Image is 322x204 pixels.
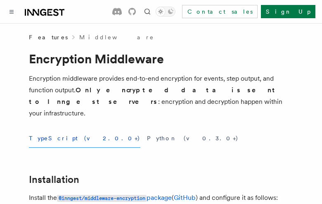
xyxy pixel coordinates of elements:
[174,194,196,202] a: GitHub
[29,192,293,204] p: Install the ( ) and configure it as follows:
[79,33,154,41] a: Middleware
[57,194,172,202] a: @inngest/middleware-encryptionpackage
[7,7,17,17] button: Toggle navigation
[29,33,68,41] span: Features
[57,195,147,202] code: @inngest/middleware-encryption
[156,7,175,17] button: Toggle dark mode
[29,51,293,66] h1: Encryption Middleware
[29,73,293,119] p: Encryption middleware provides end-to-end encryption for events, step output, and function output...
[29,129,140,148] button: TypeScript (v2.0.0+)
[142,7,152,17] button: Find something...
[261,5,315,18] a: Sign Up
[147,129,239,148] button: Python (v0.3.0+)
[29,174,79,185] a: Installation
[182,5,258,18] a: Contact sales
[29,86,278,106] strong: Only encrypted data is sent to Inngest servers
